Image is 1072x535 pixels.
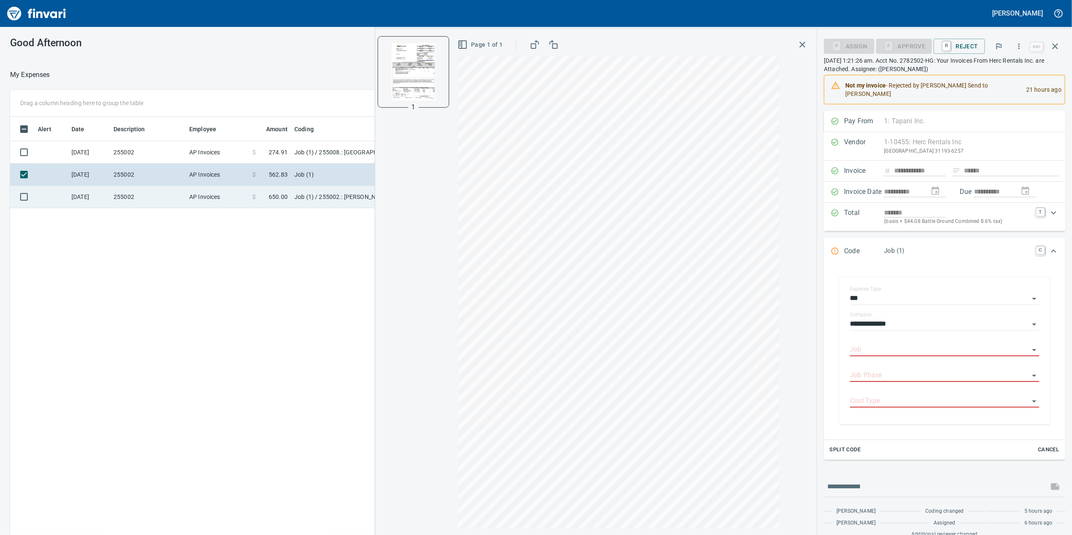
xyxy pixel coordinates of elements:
[1036,246,1045,254] a: C
[269,170,288,179] span: 562.83
[1019,78,1061,101] div: 21 hours ago
[1045,477,1065,497] span: This records your message into the invoice and notifies anyone mentioned
[71,124,95,134] span: Date
[940,39,978,53] span: Reject
[836,507,876,516] span: [PERSON_NAME]
[266,124,288,134] span: Amount
[1028,370,1040,381] button: Open
[186,186,249,208] td: AP Invoices
[68,141,110,164] td: [DATE]
[824,265,1065,460] div: Expand
[824,203,1065,231] div: Expand
[824,42,874,49] div: Assign
[252,193,256,201] span: $
[269,148,288,156] span: 274.91
[5,3,68,24] img: Finvari
[459,40,503,50] span: Page 1 of 1
[934,39,985,54] button: RReject
[1024,519,1053,527] span: 6 hours ago
[114,124,156,134] span: Description
[1036,208,1045,216] a: T
[20,99,143,107] p: Drag a column heading here to group the table
[829,445,860,455] span: Split Code
[884,246,1031,256] p: Job (1)
[68,186,110,208] td: [DATE]
[294,124,325,134] span: Coding
[1024,507,1053,516] span: 5 hours ago
[1010,37,1028,56] button: More
[850,312,872,317] label: Company
[114,124,145,134] span: Description
[884,217,1031,226] p: (basis + $44.08 Battle Ground Combined 8.6% tax)
[252,170,256,179] span: $
[291,141,501,164] td: Job (1) / 255008.: [GEOGRAPHIC_DATA]
[10,37,277,49] h3: Good Afternoon
[1028,344,1040,356] button: Open
[291,186,501,208] td: Job (1) / 255002.: [PERSON_NAME][GEOGRAPHIC_DATA] Phase 2 & 3
[1028,36,1065,56] span: Close invoice
[189,124,227,134] span: Employee
[110,186,186,208] td: 255002
[824,56,1065,73] p: [DATE] 1:21:26 am. Acct No. 2782502-HG: Your Invoices From Herc Rentals Inc. are Attached. Assign...
[934,519,955,527] span: Assigned
[255,124,288,134] span: Amount
[10,70,50,80] nav: breadcrumb
[294,124,314,134] span: Coding
[269,193,288,201] span: 650.00
[412,102,416,112] p: 1
[291,164,501,186] td: Job (1)
[1030,42,1043,51] a: esc
[942,41,950,50] a: R
[827,443,863,456] button: Split Code
[993,9,1043,18] h5: [PERSON_NAME]
[845,78,1019,101] div: - Rejected by [PERSON_NAME] Send to [PERSON_NAME]
[186,141,249,164] td: AP Invoices
[110,164,186,186] td: 255002
[1035,443,1062,456] button: Cancel
[110,141,186,164] td: 255002
[189,124,216,134] span: Employee
[1037,445,1060,455] span: Cancel
[844,208,884,226] p: Total
[10,70,50,80] p: My Expenses
[1028,395,1040,407] button: Open
[850,286,881,291] label: Expense Type
[836,519,876,527] span: [PERSON_NAME]
[845,82,886,89] strong: Not my invoice
[68,164,110,186] td: [DATE]
[71,124,85,134] span: Date
[876,42,932,49] div: Job required
[385,43,442,101] img: Page 1
[38,124,51,134] span: Alert
[844,246,884,257] p: Code
[990,37,1008,56] button: Flag
[186,164,249,186] td: AP Invoices
[456,37,506,53] button: Page 1 of 1
[990,7,1045,20] button: [PERSON_NAME]
[1028,293,1040,305] button: Open
[252,148,256,156] span: $
[1028,318,1040,330] button: Open
[824,238,1065,265] div: Expand
[925,507,963,516] span: Coding changed
[38,124,62,134] span: Alert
